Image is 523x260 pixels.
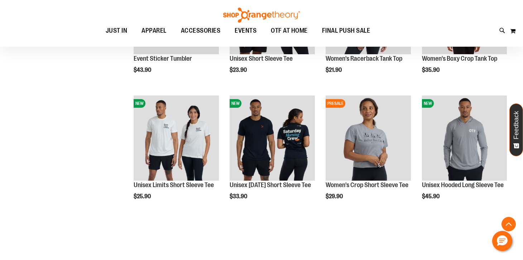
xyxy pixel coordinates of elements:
a: Image of Unisex Hooded LS TeeNEW [422,96,507,182]
button: Hello, have a question? Let’s chat. [492,231,512,251]
a: FINAL PUSH SALE [315,23,378,39]
a: Unisex Hooded Long Sleeve Tee [422,181,504,189]
div: product [418,92,510,218]
a: APPAREL [134,23,174,39]
img: Image of Unisex Hooded LS Tee [422,96,507,181]
a: Image of Unisex Saturday TeeNEW [230,96,315,182]
span: FINAL PUSH SALE [322,23,370,39]
span: JUST IN [106,23,128,39]
img: Image of Unisex BB Limits Tee [134,96,219,181]
a: Unisex Short Sleeve Tee [230,55,293,62]
span: $29.90 [326,193,344,200]
img: Image of Unisex Saturday Tee [230,96,315,181]
button: Feedback - Show survey [509,103,523,156]
a: OTF AT HOME [264,23,315,39]
a: Image of Womens Crop TeePRESALE [326,96,411,182]
span: NEW [134,99,145,108]
span: Feedback [513,111,520,139]
span: APPAREL [141,23,167,39]
a: Women's Boxy Crop Tank Top [422,55,497,62]
span: $33.90 [230,193,248,200]
span: $45.90 [422,193,441,200]
a: Unisex [DATE] Short Sleeve Tee [230,181,311,189]
a: EVENTS [227,23,264,39]
img: Shop Orangetheory [222,8,301,23]
span: NEW [422,99,434,108]
span: PRESALE [326,99,345,108]
span: OTF AT HOME [271,23,308,39]
span: $43.90 [134,67,152,73]
span: NEW [230,99,241,108]
a: Event Sticker Tumbler [134,55,192,62]
span: $23.90 [230,67,248,73]
div: product [130,92,222,218]
span: $35.90 [422,67,441,73]
span: EVENTS [235,23,256,39]
a: Women's Crop Short Sleeve Tee [326,181,408,189]
img: Image of Womens Crop Tee [326,96,411,181]
div: product [226,92,318,218]
a: Unisex Limits Short Sleeve Tee [134,181,214,189]
span: $21.90 [326,67,343,73]
span: ACCESSORIES [181,23,221,39]
a: JUST IN [99,23,135,39]
a: Image of Unisex BB Limits TeeNEW [134,96,219,182]
button: Back To Top [502,217,516,231]
a: Women's Racerback Tank Top [326,55,402,62]
div: product [322,92,414,218]
a: ACCESSORIES [174,23,228,39]
span: $25.90 [134,193,152,200]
